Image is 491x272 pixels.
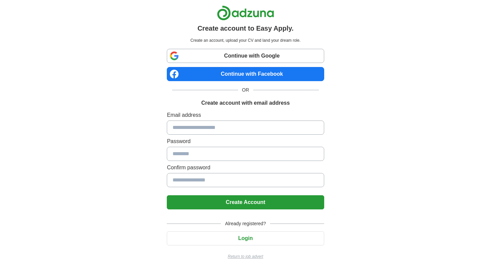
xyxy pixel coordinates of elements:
img: Adzuna logo [217,5,274,21]
label: Password [167,137,324,145]
button: Create Account [167,195,324,209]
h1: Create account with email address [201,99,290,107]
span: OR [238,87,253,94]
a: Continue with Facebook [167,67,324,81]
h1: Create account to Easy Apply. [197,23,294,33]
a: Continue with Google [167,49,324,63]
a: Login [167,235,324,241]
button: Login [167,231,324,245]
a: Return to job advert [167,253,324,260]
span: Already registered? [221,220,270,227]
label: Email address [167,111,324,119]
label: Confirm password [167,164,324,172]
p: Create an account, upload your CV and land your dream role. [168,37,323,43]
